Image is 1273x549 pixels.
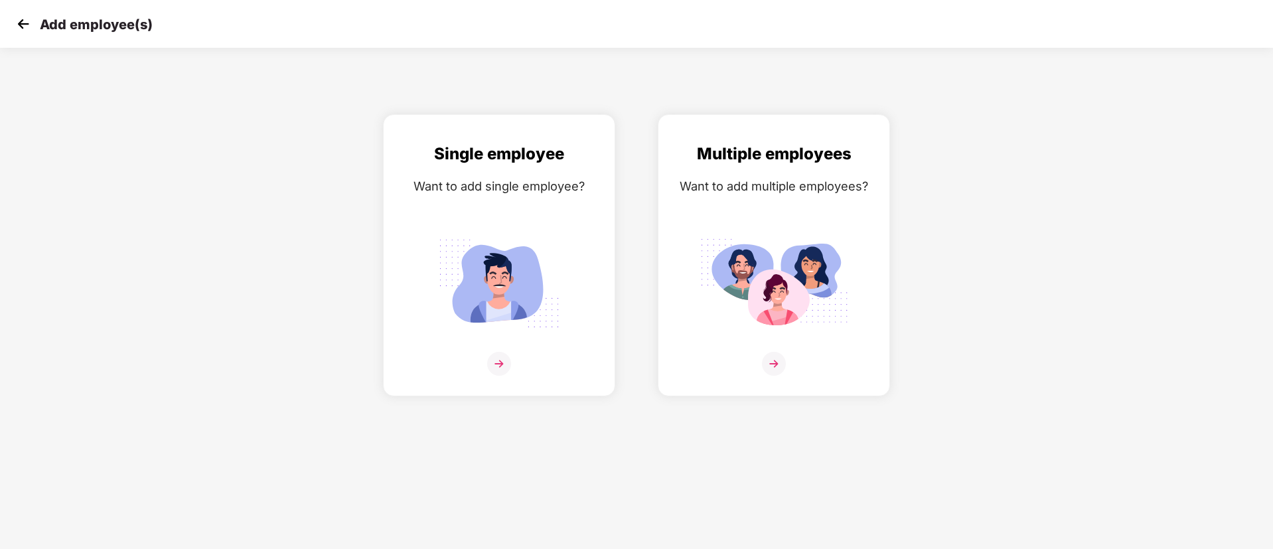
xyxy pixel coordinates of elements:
p: Add employee(s) [40,17,153,33]
img: svg+xml;base64,PHN2ZyB4bWxucz0iaHR0cDovL3d3dy53My5vcmcvMjAwMC9zdmciIHdpZHRoPSIzNiIgaGVpZ2h0PSIzNi... [487,352,511,376]
div: Want to add multiple employees? [672,177,876,196]
img: svg+xml;base64,PHN2ZyB4bWxucz0iaHR0cDovL3d3dy53My5vcmcvMjAwMC9zdmciIHdpZHRoPSIzMCIgaGVpZ2h0PSIzMC... [13,14,33,34]
div: Want to add single employee? [397,177,601,196]
img: svg+xml;base64,PHN2ZyB4bWxucz0iaHR0cDovL3d3dy53My5vcmcvMjAwMC9zdmciIGlkPSJNdWx0aXBsZV9lbXBsb3llZS... [700,232,848,335]
div: Multiple employees [672,141,876,167]
img: svg+xml;base64,PHN2ZyB4bWxucz0iaHR0cDovL3d3dy53My5vcmcvMjAwMC9zdmciIHdpZHRoPSIzNiIgaGVpZ2h0PSIzNi... [762,352,786,376]
div: Single employee [397,141,601,167]
img: svg+xml;base64,PHN2ZyB4bWxucz0iaHR0cDovL3d3dy53My5vcmcvMjAwMC9zdmciIGlkPSJTaW5nbGVfZW1wbG95ZWUiIH... [425,232,573,335]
